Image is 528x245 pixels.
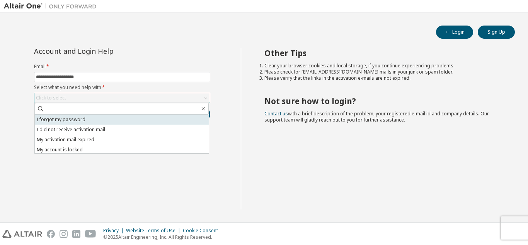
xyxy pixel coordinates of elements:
label: Select what you need help with [34,84,210,91]
div: Account and Login Help [34,48,175,54]
img: instagram.svg [60,230,68,238]
button: Login [436,26,473,39]
span: with a brief description of the problem, your registered e-mail id and company details. Our suppo... [264,110,489,123]
div: Privacy [103,228,126,234]
h2: Not sure how to login? [264,96,501,106]
li: I forgot my password [35,115,209,125]
div: Click to select [34,93,210,103]
li: Please verify that the links in the activation e-mails are not expired. [264,75,501,81]
button: Sign Up [478,26,515,39]
a: Contact us [264,110,288,117]
img: Altair One [4,2,100,10]
img: facebook.svg [47,230,55,238]
div: Cookie Consent [183,228,223,234]
div: Website Terms of Use [126,228,183,234]
li: Please check for [EMAIL_ADDRESS][DOMAIN_NAME] mails in your junk or spam folder. [264,69,501,75]
img: youtube.svg [85,230,96,238]
img: altair_logo.svg [2,230,42,238]
label: Email [34,63,210,70]
div: Click to select [36,95,66,101]
li: Clear your browser cookies and local storage, if you continue experiencing problems. [264,63,501,69]
h2: Other Tips [264,48,501,58]
img: linkedin.svg [72,230,80,238]
p: © 2025 Altair Engineering, Inc. All Rights Reserved. [103,234,223,240]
